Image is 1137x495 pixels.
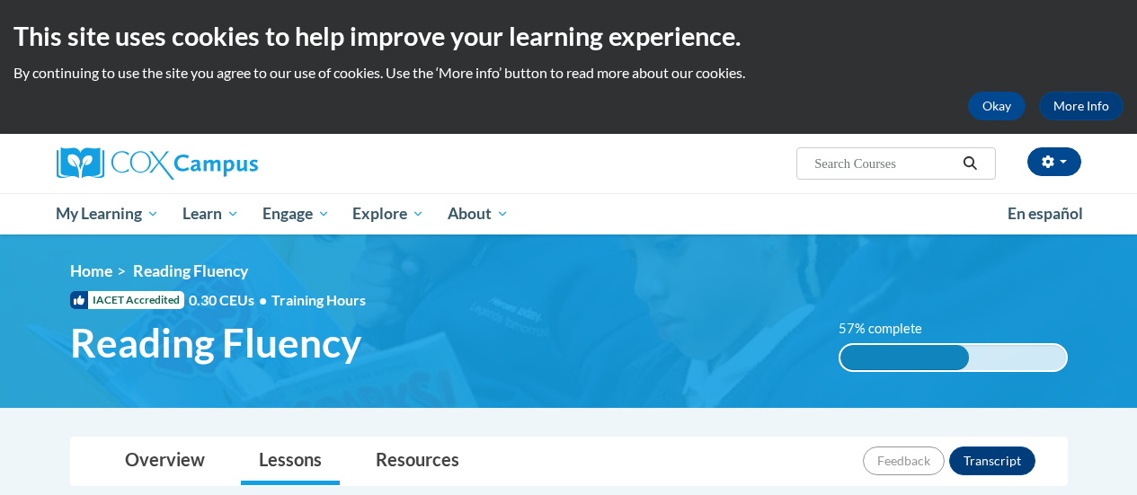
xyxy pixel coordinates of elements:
[70,291,184,309] span: IACET Accredited
[13,63,1124,83] p: By continuing to use the site you agree to our use of cookies. Use the ‘More info’ button to read...
[358,438,477,485] a: Resources
[341,193,436,234] a: Explore
[262,203,330,225] span: Engage
[436,193,520,234] a: About
[182,203,239,225] span: Learn
[13,18,1124,54] h2: This site uses cookies to help improve your learning experience.
[57,147,380,180] a: Cox Campus
[241,438,340,485] a: Lessons
[956,153,983,174] button: Search
[45,193,172,234] a: My Learning
[863,446,945,475] button: Feedback
[70,319,361,367] span: Reading Fluency
[839,319,942,339] label: 57% complete
[171,193,251,234] a: Learn
[70,261,112,280] a: Home
[43,193,1095,234] div: Main menu
[56,203,159,225] span: My Learning
[949,446,1035,475] button: Transcript
[1039,92,1124,120] a: More Info
[107,438,223,485] a: Overview
[448,203,509,225] span: About
[57,147,258,180] img: Cox Campus
[251,193,342,234] a: Engage
[840,345,969,370] div: 57% complete
[271,291,366,308] span: Training Hours
[133,261,248,280] span: Reading Fluency
[259,291,267,308] span: •
[968,92,1026,120] button: Okay
[352,203,424,225] span: Explore
[1027,147,1081,176] button: Account Settings
[1008,204,1083,223] span: En español
[996,195,1095,233] a: En español
[189,290,271,310] span: 0.30 CEUs
[813,153,956,174] input: Search Courses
